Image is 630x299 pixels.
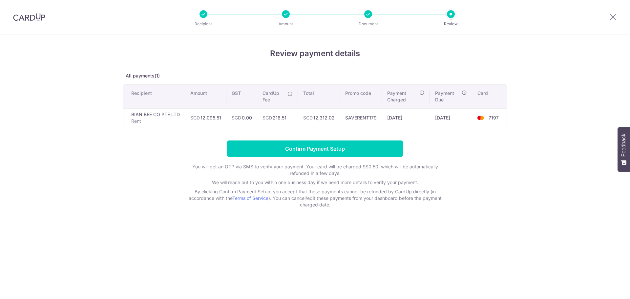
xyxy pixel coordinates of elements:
[184,188,446,208] p: By clicking Confirm Payment Setup, you accept that these payments cannot be refunded by CardUp di...
[257,108,298,127] td: 216.51
[298,85,340,108] th: Total
[185,108,226,127] td: 12,095.51
[123,108,185,127] td: BIAN BEE CO PTE LTD
[435,90,460,103] span: Payment Due
[489,115,499,120] span: 7197
[262,90,284,103] span: CardUp Fee
[427,21,475,27] p: Review
[474,114,487,122] img: <span class="translation_missing" title="translation missing: en.account_steps.new_confirm_form.b...
[618,127,630,172] button: Feedback - Show survey
[344,21,392,27] p: Document
[430,108,472,127] td: [DATE]
[185,85,226,108] th: Amount
[340,85,382,108] th: Promo code
[232,195,268,201] a: Terms of Service
[179,21,228,27] p: Recipient
[131,118,180,124] p: Rent
[588,279,623,296] iframe: Opens a widget where you can find more information
[298,108,340,127] td: 12,312.02
[303,115,313,120] span: SGD
[340,108,382,127] td: SAVERENT179
[123,48,507,59] h4: Review payment details
[227,140,403,157] input: Confirm Payment Setup
[387,90,417,103] span: Payment Charged
[621,134,627,157] span: Feedback
[262,21,310,27] p: Amount
[382,108,430,127] td: [DATE]
[472,85,507,108] th: Card
[232,115,241,120] span: SGD
[13,13,45,21] img: CardUp
[123,85,185,108] th: Recipient
[184,179,446,186] p: We will reach out to you within one business day if we need more details to verify your payment.
[226,85,257,108] th: GST
[226,108,257,127] td: 0.00
[123,73,507,79] p: All payments(1)
[190,115,200,120] span: SGD
[262,115,272,120] span: SGD
[184,163,446,177] p: You will get an OTP via SMS to verify your payment. Your card will be charged S$0.50, which will ...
